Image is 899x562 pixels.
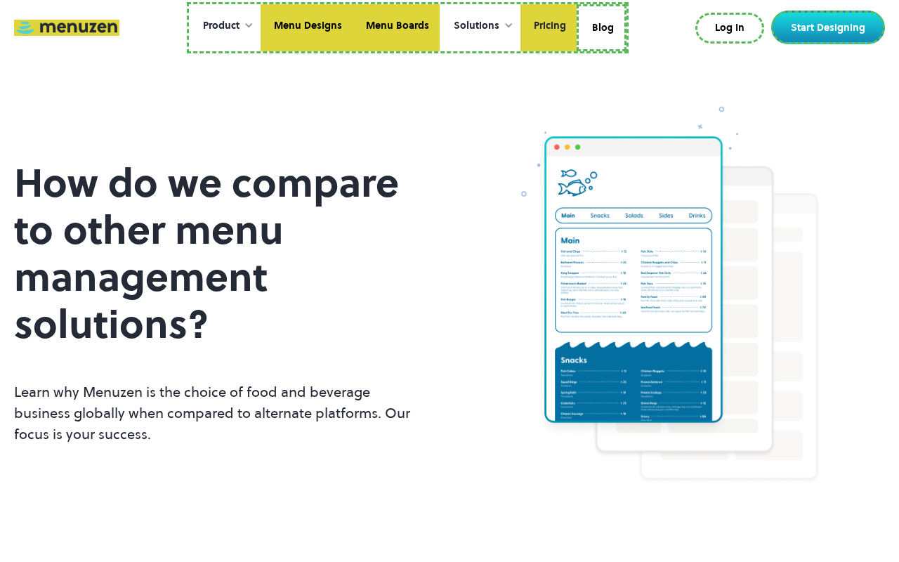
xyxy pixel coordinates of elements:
[695,13,764,44] a: Log In
[203,18,239,34] div: Product
[440,4,520,48] div: Solutions
[771,11,885,44] a: Start Designing
[353,4,440,52] a: Menu Boards
[454,18,499,34] div: Solutions
[14,143,421,365] h1: How do we compare to other menu management solutions?
[261,4,353,52] a: Menu Designs
[520,4,577,52] a: Pricing
[14,381,421,445] p: Learn why Menuzen is the choice of food and beverage business globally when compared to alternate...
[189,4,261,48] div: Product
[577,4,626,52] a: Blog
